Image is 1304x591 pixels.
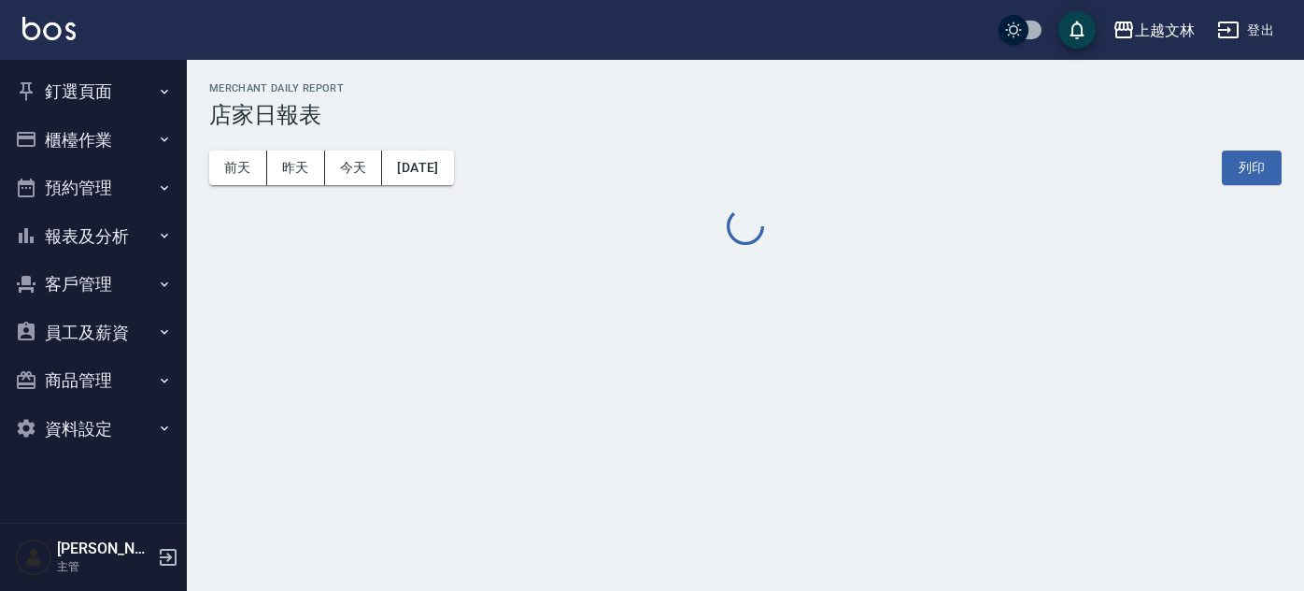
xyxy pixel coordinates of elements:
[1222,151,1282,185] button: 列印
[7,67,179,116] button: 釘選頁面
[7,116,179,165] button: 櫃檯作業
[57,558,152,575] p: 主管
[7,405,179,454] button: 資料設定
[1058,11,1096,49] button: save
[7,212,179,261] button: 報表及分析
[382,151,453,185] button: [DATE]
[1135,19,1195,42] div: 上越文林
[209,151,267,185] button: 前天
[325,151,383,185] button: 今天
[22,17,76,40] img: Logo
[267,151,325,185] button: 昨天
[209,82,1282,94] h2: Merchant Daily Report
[15,539,52,576] img: Person
[57,540,152,558] h5: [PERSON_NAME]
[1210,13,1282,48] button: 登出
[1105,11,1202,50] button: 上越文林
[7,309,179,357] button: 員工及薪資
[7,164,179,212] button: 預約管理
[209,102,1282,128] h3: 店家日報表
[7,260,179,309] button: 客戶管理
[7,356,179,405] button: 商品管理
